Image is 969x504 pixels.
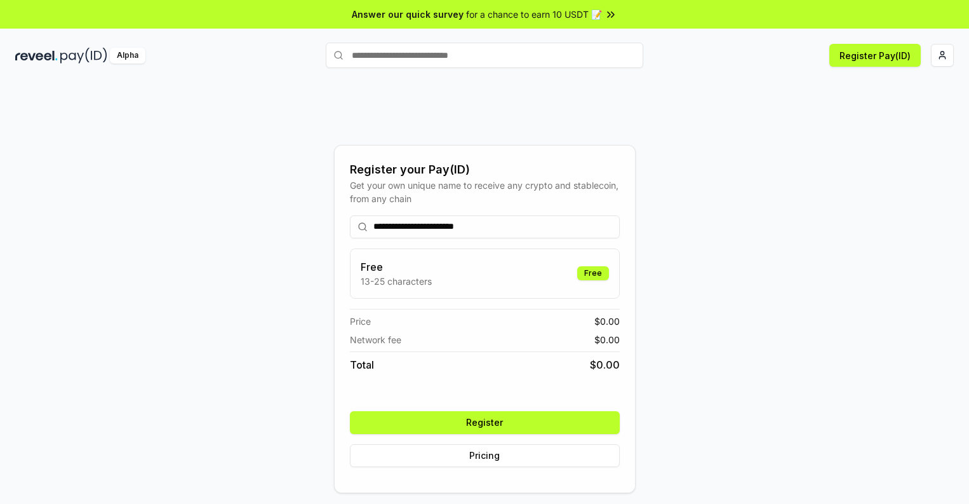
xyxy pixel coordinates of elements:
[594,333,620,346] span: $ 0.00
[594,315,620,328] span: $ 0.00
[829,44,921,67] button: Register Pay(ID)
[577,266,609,280] div: Free
[60,48,107,64] img: pay_id
[15,48,58,64] img: reveel_dark
[350,161,620,179] div: Register your Pay(ID)
[352,8,464,21] span: Answer our quick survey
[350,179,620,205] div: Get your own unique name to receive any crypto and stablecoin, from any chain
[361,259,432,275] h3: Free
[110,48,145,64] div: Alpha
[350,357,374,372] span: Total
[350,333,401,346] span: Network fee
[590,357,620,372] span: $ 0.00
[350,411,620,434] button: Register
[466,8,602,21] span: for a chance to earn 10 USDT 📝
[350,444,620,467] button: Pricing
[350,315,371,328] span: Price
[361,275,432,288] p: 13-25 characters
